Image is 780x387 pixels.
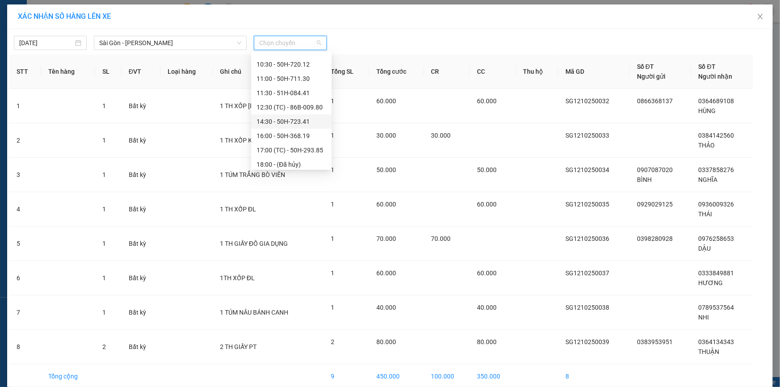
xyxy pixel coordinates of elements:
span: 1 [102,206,106,213]
span: 1 [331,97,334,105]
th: SL [95,55,122,89]
td: 7 [9,295,41,330]
span: 30.000 [376,132,396,139]
span: 50.000 [376,166,396,173]
th: STT [9,55,41,89]
span: 1TH XỐP ĐL [220,274,255,282]
span: Người nhận [699,73,733,80]
span: 2 [102,343,106,350]
span: 0384142560 [699,132,734,139]
span: SG1210250036 [565,235,609,242]
td: Bất kỳ [122,295,160,330]
th: CR [424,55,470,89]
span: 2 [331,338,334,345]
th: Loại hàng [160,55,213,89]
div: 17:00 (TC) - 50H-293.85 [257,145,326,155]
th: Thu hộ [516,55,559,89]
td: Bất kỳ [122,123,160,158]
td: Bất kỳ [122,158,160,192]
th: Mã GD [558,55,630,89]
span: 0976258653 [699,235,734,242]
td: Bất kỳ [122,192,160,227]
span: Sài Gòn - Phan Rí [99,36,241,50]
span: 1 [331,201,334,208]
span: 1 [102,102,106,109]
span: 1 TH GIẤY ĐỒ GIA DỤNG [220,240,288,247]
span: 30.000 [431,132,451,139]
span: 60.000 [477,97,497,105]
th: Tổng cước [369,55,424,89]
span: Số ĐT [699,63,716,70]
span: 1 [331,132,334,139]
span: 0383953951 [637,338,673,345]
span: 0929029125 [637,201,673,208]
span: 1 [102,240,106,247]
span: 1 [102,137,106,144]
span: SG1210250033 [565,132,609,139]
span: SG1210250037 [565,269,609,277]
span: 1 TH XỐP ĐL [220,206,256,213]
span: 0907087020 [637,166,673,173]
span: SG1210250032 [565,97,609,105]
span: 1 [331,166,334,173]
div: 11:00 - 50H-711.30 [257,74,326,84]
td: 4 [9,192,41,227]
div: 18:00 - (Đã hủy) [257,160,326,169]
span: 0364689108 [699,97,734,105]
span: THUẬN [699,348,720,355]
div: 16:00 - 50H-368.19 [257,131,326,141]
span: XÁC NHẬN SỐ HÀNG LÊN XE [18,12,111,21]
span: SG1210250034 [565,166,609,173]
span: HƯƠNG [699,279,723,286]
span: 1 TÚM NÂU BÁNH CANH [220,309,288,316]
span: close [757,13,764,20]
span: 1 TH XỐP KO [220,137,257,144]
span: HÙNG [699,107,716,114]
span: 0936009326 [699,201,734,208]
span: 1 [331,304,334,311]
td: 1 [9,89,41,123]
td: 8 [9,330,41,364]
th: CC [470,55,516,89]
td: 5 [9,227,41,261]
td: Bất kỳ [122,261,160,295]
span: 70.000 [431,235,451,242]
span: 1 [331,235,334,242]
th: Ghi chú [213,55,324,89]
td: Bất kỳ [122,227,160,261]
th: Tên hàng [41,55,95,89]
td: 2 [9,123,41,158]
td: Bất kỳ [122,330,160,364]
span: 1 [102,274,106,282]
span: SG1210250038 [565,304,609,311]
td: 3 [9,158,41,192]
span: Người gửi [637,73,666,80]
span: NHI [699,314,709,321]
div: 12:30 (TC) - 86B-009.80 [257,102,326,112]
span: BÌNH [637,176,652,183]
span: 60.000 [376,201,396,208]
th: Tổng SL [324,55,369,89]
span: 0337858276 [699,166,734,173]
span: 60.000 [477,269,497,277]
span: 40.000 [376,304,396,311]
span: Số ĐT [637,63,654,70]
span: 70.000 [376,235,396,242]
div: 11:30 - 51H-084.41 [257,88,326,98]
span: 1 [331,269,334,277]
span: 1 TH XỐP [PERSON_NAME] [220,102,296,109]
span: 60.000 [477,201,497,208]
span: SG1210250035 [565,201,609,208]
span: down [236,40,242,46]
span: 1 TÚM TRẮNG BÒ VIÊN [220,171,285,178]
button: Close [748,4,773,29]
span: 50.000 [477,166,497,173]
span: Chọn chuyến [259,36,321,50]
span: 60.000 [376,269,396,277]
span: DẬU [699,245,711,252]
span: 2 TH GIẤY PT [220,343,257,350]
span: 0398280928 [637,235,673,242]
span: SG1210250039 [565,338,609,345]
span: 0364134343 [699,338,734,345]
b: GỬI : [GEOGRAPHIC_DATA] [4,3,155,17]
